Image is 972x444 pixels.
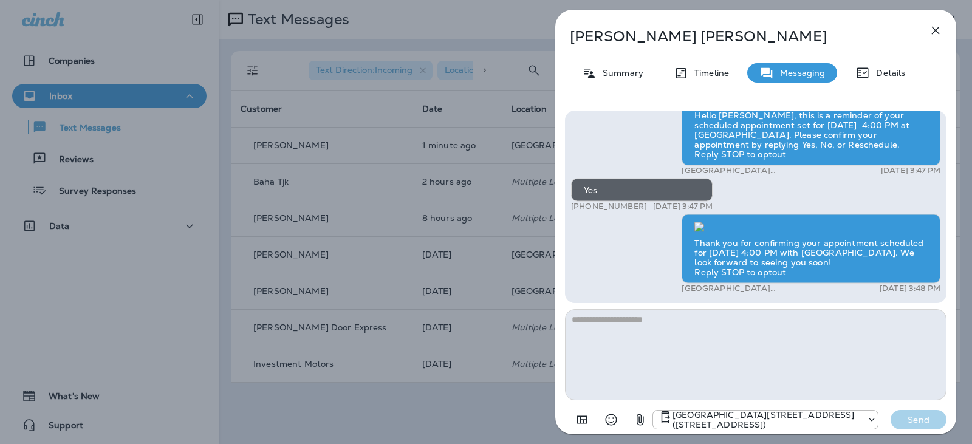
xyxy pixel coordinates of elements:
p: [DATE] 3:48 PM [880,284,940,293]
p: [PERSON_NAME] [PERSON_NAME] [570,28,902,45]
button: Select an emoji [599,408,623,432]
p: [GEOGRAPHIC_DATA][STREET_ADDRESS] ([STREET_ADDRESS]) [682,284,837,293]
button: Add in a premade template [570,408,594,432]
div: Thank you for confirming your appointment scheduled for [DATE] 4:00 PM with [GEOGRAPHIC_DATA]. We... [682,214,940,284]
p: Details [870,68,905,78]
p: Summary [597,68,643,78]
div: Yes [571,179,713,202]
p: Timeline [688,68,729,78]
img: twilio-download [694,222,704,232]
div: Hello [PERSON_NAME], this is a reminder of your scheduled appointment set for [DATE] 4:00 PM at [... [682,87,940,166]
p: [GEOGRAPHIC_DATA][STREET_ADDRESS] ([STREET_ADDRESS]) [682,166,837,176]
p: [DATE] 3:47 PM [881,166,940,176]
p: [PHONE_NUMBER] [571,202,647,211]
div: +1 (402) 891-8464 [653,410,878,429]
p: [DATE] 3:47 PM [653,202,713,211]
p: Messaging [774,68,825,78]
p: [GEOGRAPHIC_DATA][STREET_ADDRESS] ([STREET_ADDRESS]) [673,410,861,429]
